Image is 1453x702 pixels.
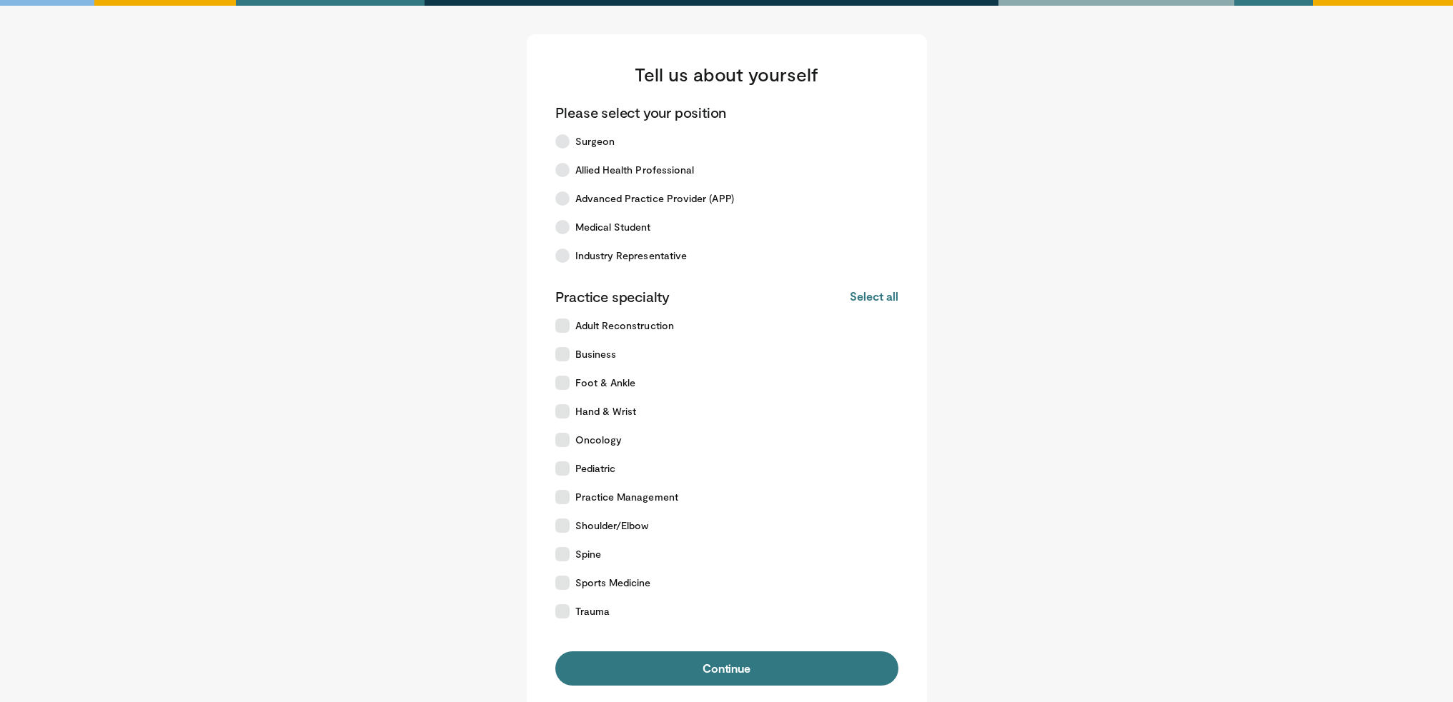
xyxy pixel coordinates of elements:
span: Pediatric [575,461,616,476]
span: Shoulder/Elbow [575,518,649,533]
span: Adult Reconstruction [575,319,674,333]
span: Sports Medicine [575,576,651,590]
span: Oncology [575,433,623,447]
span: Practice Management [575,490,678,504]
span: Industry Representative [575,249,688,263]
span: Foot & Ankle [575,376,636,390]
p: Please select your position [555,103,727,121]
span: Medical Student [575,220,651,234]
button: Select all [850,289,898,304]
h3: Tell us about yourself [555,63,898,86]
span: Hand & Wrist [575,404,637,418]
span: Advanced Practice Provider (APP) [575,191,734,206]
span: Spine [575,547,601,561]
p: Practice specialty [555,287,670,306]
span: Allied Health Professional [575,163,695,177]
span: Business [575,347,617,361]
span: Trauma [575,604,610,618]
span: Surgeon [575,134,615,149]
button: Continue [555,651,898,686]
